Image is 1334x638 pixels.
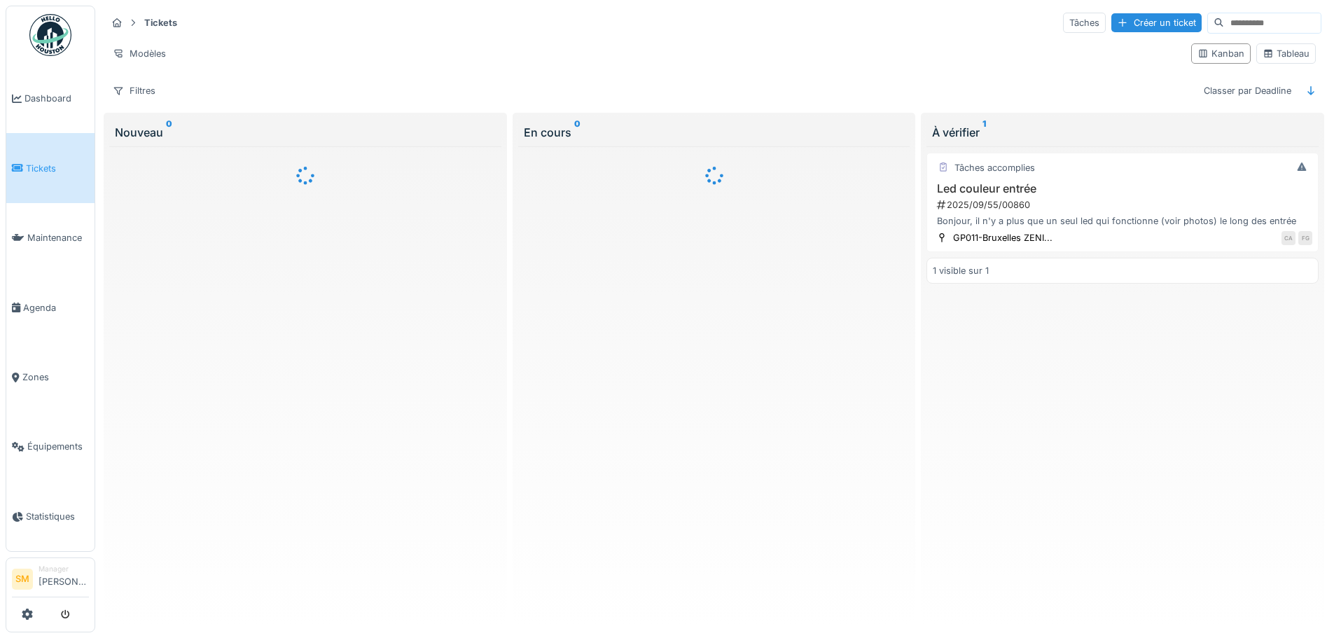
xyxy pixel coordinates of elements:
a: Statistiques [6,482,95,551]
div: Créer un ticket [1111,13,1202,32]
sup: 0 [574,124,581,141]
div: 1 visible sur 1 [933,264,989,277]
a: Dashboard [6,64,95,133]
li: SM [12,569,33,590]
span: Dashboard [25,92,89,105]
div: FG [1298,231,1312,245]
span: Équipements [27,440,89,453]
div: En cours [524,124,905,141]
div: Filtres [106,81,162,101]
a: SM Manager[PERSON_NAME] [12,564,89,597]
div: Tâches [1063,13,1106,33]
div: Modèles [106,43,172,64]
span: Agenda [23,301,89,314]
span: Zones [22,370,89,384]
strong: Tickets [139,16,183,29]
div: À vérifier [932,124,1313,141]
div: Classer par Deadline [1197,81,1298,101]
div: 2025/09/55/00860 [936,198,1312,211]
div: Manager [39,564,89,574]
li: [PERSON_NAME] [39,564,89,594]
div: Tâches accomplies [954,161,1035,174]
a: Agenda [6,272,95,342]
h3: Led couleur entrée [933,182,1312,195]
img: Badge_color-CXgf-gQk.svg [29,14,71,56]
div: CA [1281,231,1295,245]
div: Kanban [1197,47,1244,60]
a: Zones [6,342,95,412]
a: Équipements [6,412,95,481]
div: Nouveau [115,124,496,141]
a: Tickets [6,133,95,202]
span: Statistiques [26,510,89,523]
div: Bonjour, il n'y a plus que un seul led qui fonctionne (voir photos) le long des entrée [933,214,1312,228]
div: Tableau [1263,47,1309,60]
span: Tickets [26,162,89,175]
sup: 0 [166,124,172,141]
div: GP011-Bruxelles ZENI... [953,231,1052,244]
a: Maintenance [6,203,95,272]
span: Maintenance [27,231,89,244]
sup: 1 [982,124,986,141]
